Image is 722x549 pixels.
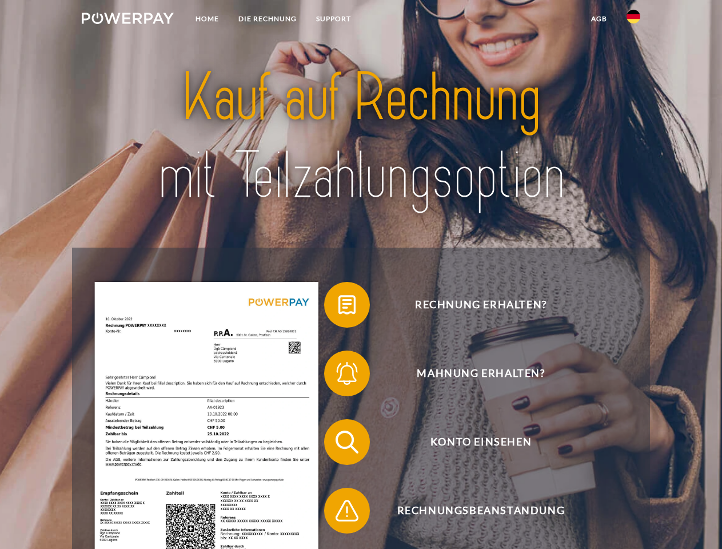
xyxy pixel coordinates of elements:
img: qb_bell.svg [333,359,361,388]
a: SUPPORT [306,9,361,29]
img: qb_bill.svg [333,291,361,319]
img: title-powerpay_de.svg [109,55,613,219]
button: Rechnung erhalten? [324,282,621,328]
span: Rechnungsbeanstandung [341,488,621,534]
span: Mahnung erhalten? [341,351,621,396]
img: qb_search.svg [333,428,361,456]
a: agb [581,9,617,29]
a: Home [186,9,229,29]
a: DIE RECHNUNG [229,9,306,29]
img: qb_warning.svg [333,496,361,525]
span: Konto einsehen [341,419,621,465]
button: Mahnung erhalten? [324,351,621,396]
span: Rechnung erhalten? [341,282,621,328]
button: Rechnungsbeanstandung [324,488,621,534]
img: logo-powerpay-white.svg [82,13,174,24]
img: de [627,10,640,23]
button: Konto einsehen [324,419,621,465]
